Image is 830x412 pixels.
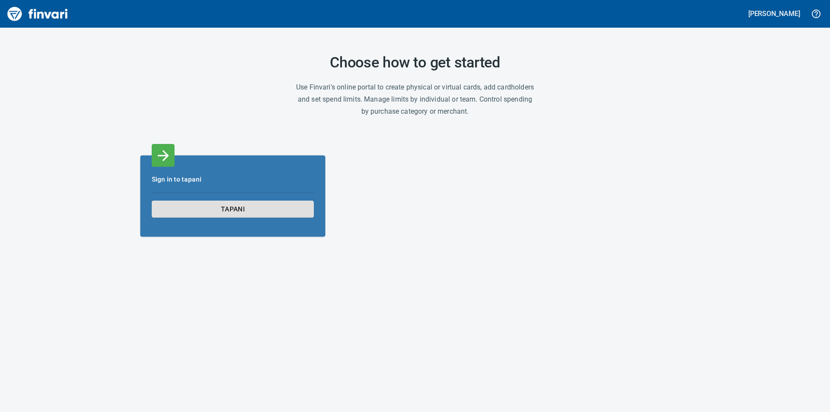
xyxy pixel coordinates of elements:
h1: Choose how to get started [296,54,534,71]
button: [PERSON_NAME] [746,7,802,20]
h6: Use Finvari's online portal to create physical or virtual cards, add cardholders and set spend li... [296,81,534,118]
h6: Sign in to tapani [152,174,314,185]
span: tapani [160,203,306,215]
img: Finvari [5,3,70,24]
button: tapani [152,201,314,218]
h5: [PERSON_NAME] [748,9,800,18]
